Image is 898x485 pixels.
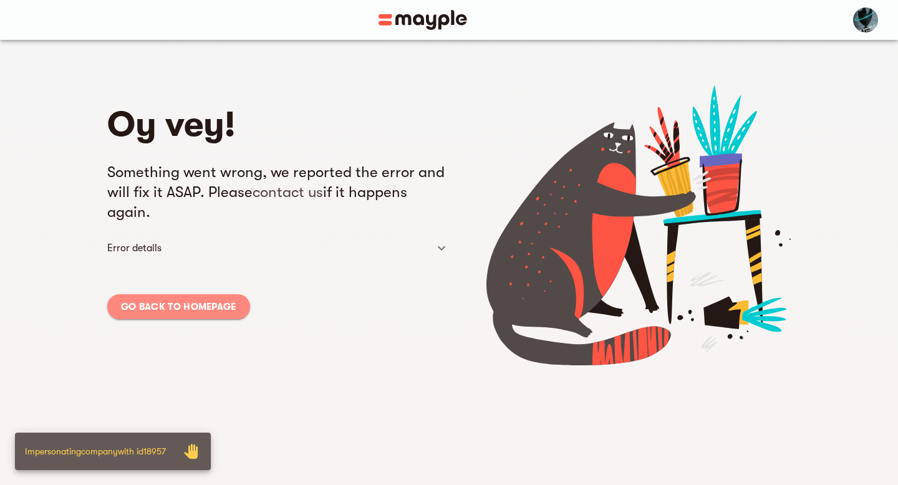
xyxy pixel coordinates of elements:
[107,232,449,264] div: Error details
[176,436,206,466] span: Stop Impersonation
[107,239,162,257] h6: Error details
[379,10,468,30] img: Main logo
[107,162,449,222] h5: Something went wrong, we reported the error and will fix it ASAP. Please if it happens again.
[25,446,166,456] span: Impersonating company with id 18957
[853,7,878,32] img: LNolXdAkRD2tB33IWxGX
[107,294,250,319] a: Go back to homepage
[121,299,236,314] span: Go back to homepage
[107,100,449,150] h1: Oy vey!
[176,436,206,466] button: Close
[486,85,791,365] img: Error
[253,183,323,201] a: contact us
